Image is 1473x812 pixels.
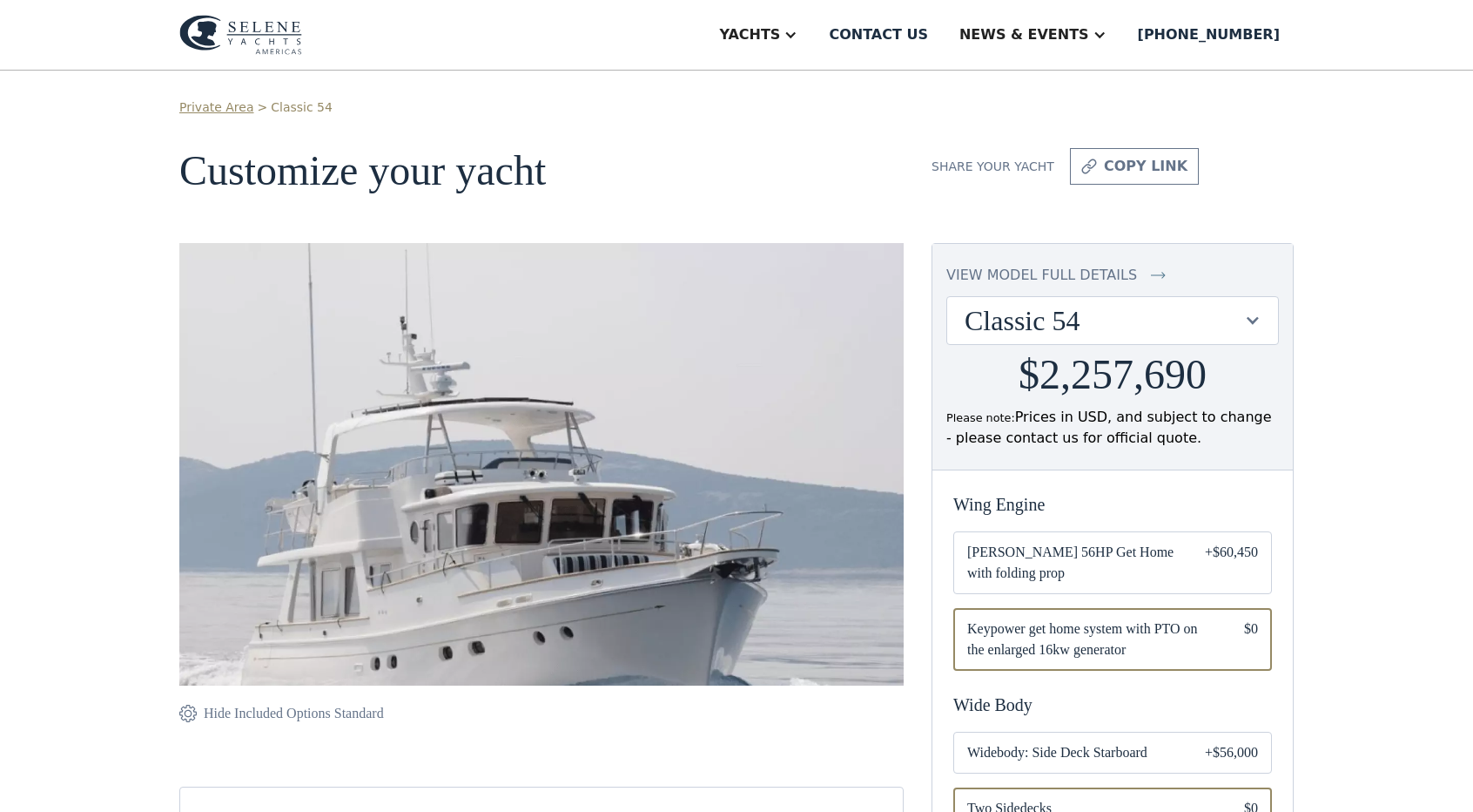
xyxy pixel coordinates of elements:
[965,304,1243,337] div: Classic 54
[271,98,333,117] a: Classic 54
[1138,24,1280,45] div: [PHONE_NUMBER]
[179,98,253,117] a: Private Area
[179,148,904,194] h1: Customize your yacht
[946,407,1279,449] div: Prices in USD, and subject to change - please contact us for official quote.
[1019,352,1207,398] h2: $2,257,690
[953,491,1272,518] div: Wing Engine
[946,265,1279,286] a: view model full details
[204,703,384,724] div: Hide Included Options Standard
[179,703,197,724] img: icon
[967,742,1177,763] span: Widebody: Side Deck Starboard
[829,24,928,45] div: Contact us
[932,158,1054,176] div: Share your yacht
[947,297,1278,344] div: Classic 54
[1205,542,1258,584] div: +$60,450
[967,542,1177,584] span: [PERSON_NAME] 56HP Get Home with folding prop
[1081,156,1097,177] img: icon
[1244,619,1258,660] div: $0
[257,98,267,117] div: >
[1070,148,1199,185] a: copy link
[179,15,302,55] img: logo
[1151,265,1166,286] img: icon
[1104,156,1187,177] div: copy link
[959,24,1089,45] div: News & EVENTS
[953,692,1272,718] div: Wide Body
[1205,742,1258,763] div: +$56,000
[967,619,1216,660] span: Keypower get home system with PTO on the enlarged 16kw generator
[946,411,1015,424] span: Please note:
[719,24,780,45] div: Yachts
[179,703,384,724] a: Hide Included Options Standard
[946,265,1137,286] div: view model full details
